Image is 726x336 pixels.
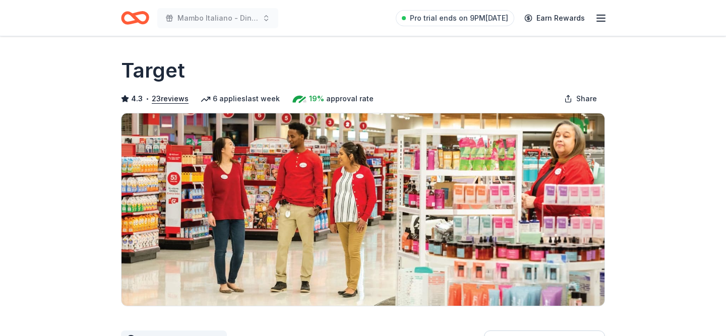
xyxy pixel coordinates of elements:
[157,8,278,28] button: Mambo Italiano - Dinner & Tricky Tray
[556,89,605,109] button: Share
[410,12,508,24] span: Pro trial ends on 9PM[DATE]
[131,93,143,105] span: 4.3
[309,93,324,105] span: 19%
[518,9,591,27] a: Earn Rewards
[326,93,374,105] span: approval rate
[396,10,514,26] a: Pro trial ends on 9PM[DATE]
[201,93,280,105] div: 6 applies last week
[152,93,189,105] button: 23reviews
[121,6,149,30] a: Home
[121,56,185,85] h1: Target
[576,93,597,105] span: Share
[177,12,258,24] span: Mambo Italiano - Dinner & Tricky Tray
[122,113,604,306] img: Image for Target
[146,95,149,103] span: •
